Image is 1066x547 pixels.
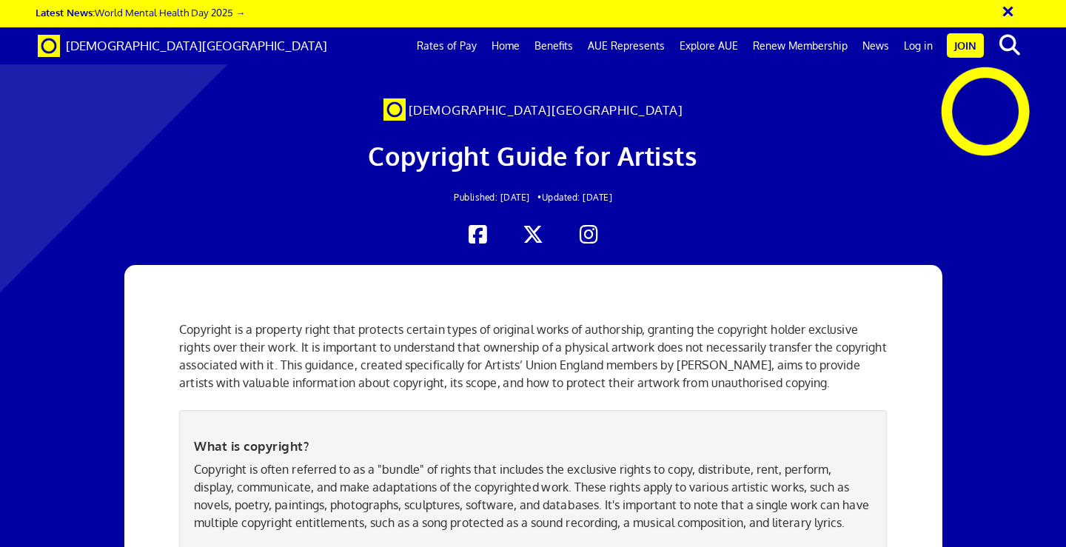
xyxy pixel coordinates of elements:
span: [DEMOGRAPHIC_DATA][GEOGRAPHIC_DATA] [66,38,327,53]
a: AUE Represents [580,27,672,64]
span: Published: [DATE] • [454,192,542,203]
p: Copyright is often referred to as a "bundle" of rights that includes the exclusive rights to copy... [194,460,871,531]
a: Log in [896,27,940,64]
h2: Updated: [DATE] [207,192,859,202]
a: Renew Membership [745,27,855,64]
span: Copyright Guide for Artists [368,140,697,172]
a: Benefits [527,27,580,64]
span: [DEMOGRAPHIC_DATA][GEOGRAPHIC_DATA] [409,102,683,118]
p: Copyright is a property right that protects certain types of original works of authorship, granti... [179,321,886,392]
a: News [855,27,896,64]
a: Rates of Pay [409,27,484,64]
a: Join [947,33,984,58]
strong: Latest News: [36,6,95,19]
a: Latest News:World Mental Health Day 2025 → [36,6,245,19]
a: Brand [DEMOGRAPHIC_DATA][GEOGRAPHIC_DATA] [27,27,338,64]
b: What is copyright? [194,438,309,454]
button: search [987,30,1032,61]
a: Home [484,27,527,64]
a: Explore AUE [672,27,745,64]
